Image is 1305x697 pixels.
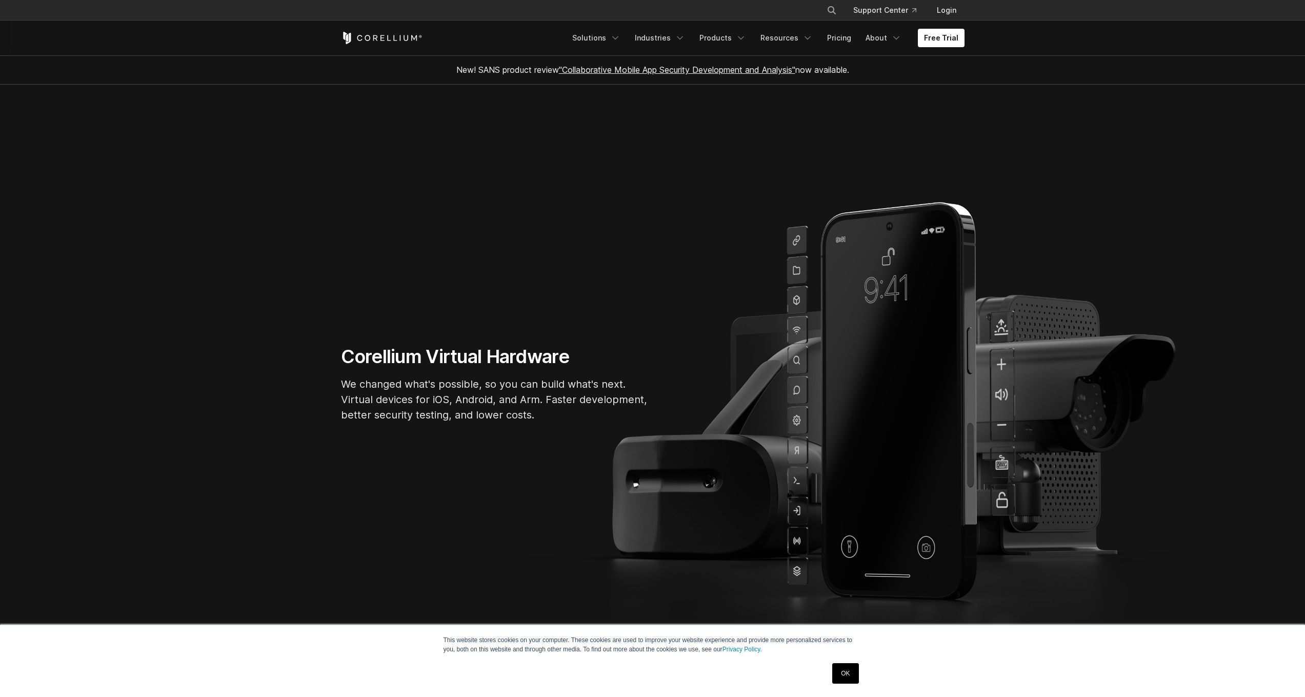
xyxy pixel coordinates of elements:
a: OK [832,663,858,684]
a: Corellium Home [341,32,423,44]
p: We changed what's possible, so you can build what's next. Virtual devices for iOS, Android, and A... [341,376,649,423]
a: Pricing [821,29,857,47]
a: Products [693,29,752,47]
a: Privacy Policy. [722,646,762,653]
a: Solutions [566,29,627,47]
h1: Corellium Virtual Hardware [341,345,649,368]
div: Navigation Menu [566,29,965,47]
p: This website stores cookies on your computer. These cookies are used to improve your website expe... [444,635,862,654]
a: Support Center [845,1,925,19]
a: About [859,29,908,47]
a: Resources [754,29,819,47]
a: Login [929,1,965,19]
div: Navigation Menu [814,1,965,19]
a: "Collaborative Mobile App Security Development and Analysis" [559,65,795,75]
button: Search [822,1,841,19]
span: New! SANS product review now available. [456,65,849,75]
a: Industries [629,29,691,47]
a: Free Trial [918,29,965,47]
